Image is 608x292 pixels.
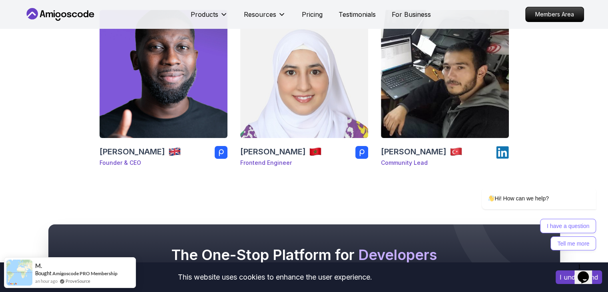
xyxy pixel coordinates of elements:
[240,159,322,167] p: Frontend Engineer
[240,146,306,157] h3: [PERSON_NAME]
[392,10,431,19] a: For Business
[244,10,286,26] button: Resources
[35,270,52,276] span: Bought
[302,10,323,19] a: Pricing
[358,246,437,264] span: Developers
[574,260,600,284] iframe: chat widget
[456,116,600,256] iframe: chat widget
[170,247,439,263] h2: The One-Stop Platform for
[556,270,602,284] button: Accept cookies
[240,10,368,138] img: Chaimaa Safi_team
[381,10,509,138] img: Ömer Fadil_team
[191,10,228,26] button: Products
[52,270,118,276] a: Amigoscode PRO Membership
[100,10,227,173] a: Nelson Djalo_team[PERSON_NAME]team member countryFounder & CEO
[66,278,90,284] a: ProveSource
[240,10,368,173] a: Chaimaa Safi_team[PERSON_NAME]team member countryFrontend Engineer
[309,145,322,158] img: team member country
[381,159,462,167] p: Community Lead
[244,10,276,19] p: Resources
[100,10,227,138] img: Nelson Djalo_team
[381,146,447,157] h3: [PERSON_NAME]
[450,145,462,158] img: team member country
[35,262,42,269] span: M.
[526,7,584,22] p: Members Area
[381,10,509,173] a: Ömer Fadil_team[PERSON_NAME]team member countryCommunity Lead
[35,278,58,284] span: an hour ago
[339,10,376,19] a: Testimonials
[525,7,584,22] a: Members Area
[6,260,32,286] img: provesource social proof notification image
[191,10,218,19] p: Products
[6,268,544,286] div: This website uses cookies to enhance the user experience.
[100,146,165,157] h3: [PERSON_NAME]
[168,145,181,158] img: team member country
[100,159,181,167] p: Founder & CEO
